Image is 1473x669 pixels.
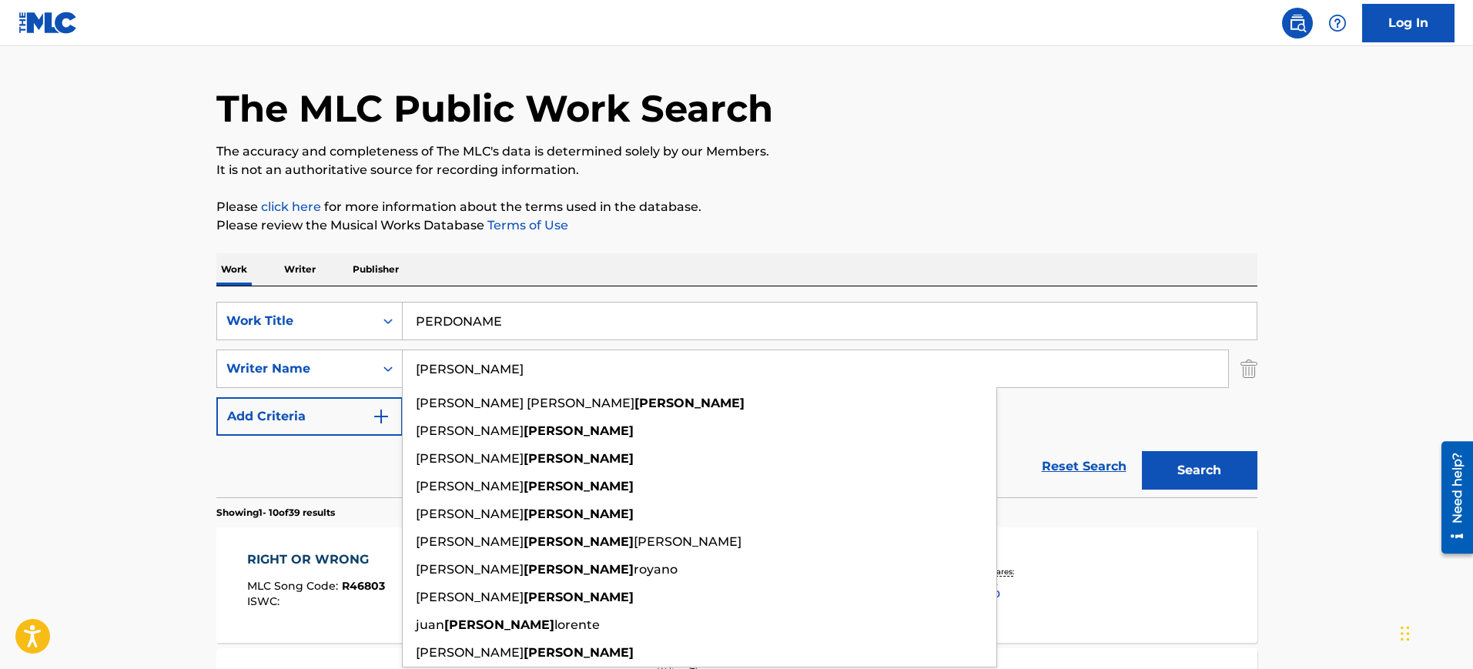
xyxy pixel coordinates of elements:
[416,590,524,604] span: [PERSON_NAME]
[524,451,634,466] strong: [PERSON_NAME]
[261,199,321,214] a: click here
[1396,595,1473,669] iframe: Chat Widget
[1430,436,1473,560] iframe: Resource Center
[524,479,634,493] strong: [PERSON_NAME]
[1142,451,1257,490] button: Search
[216,397,403,436] button: Add Criteria
[216,198,1257,216] p: Please for more information about the terms used in the database.
[216,142,1257,161] p: The accuracy and completeness of The MLC's data is determined solely by our Members.
[554,617,600,632] span: lorente
[634,562,678,577] span: royano
[416,534,524,549] span: [PERSON_NAME]
[18,12,78,34] img: MLC Logo
[348,253,403,286] p: Publisher
[416,617,444,632] span: juan
[1362,4,1455,42] a: Log In
[247,579,342,593] span: MLC Song Code :
[216,302,1257,497] form: Search Form
[634,396,745,410] strong: [PERSON_NAME]
[524,590,634,604] strong: [PERSON_NAME]
[524,507,634,521] strong: [PERSON_NAME]
[416,423,524,438] span: [PERSON_NAME]
[1288,14,1307,32] img: search
[416,562,524,577] span: [PERSON_NAME]
[1322,8,1353,38] div: Help
[524,534,634,549] strong: [PERSON_NAME]
[1282,8,1313,38] a: Public Search
[226,360,365,378] div: Writer Name
[216,527,1257,643] a: RIGHT OR WRONGMLC Song Code:R46803ISWC: DisputeWriters (3)[PERSON_NAME], [PERSON_NAME], [PERSON_N...
[1328,14,1347,32] img: help
[416,507,524,521] span: [PERSON_NAME]
[416,479,524,493] span: [PERSON_NAME]
[342,579,385,593] span: R46803
[247,550,385,569] div: RIGHT OR WRONG
[1034,450,1134,483] a: Reset Search
[216,253,252,286] p: Work
[416,645,524,660] span: [PERSON_NAME]
[372,407,390,426] img: 9d2ae6d4665cec9f34b9.svg
[226,312,365,330] div: Work Title
[216,85,773,132] h1: The MLC Public Work Search
[524,423,634,438] strong: [PERSON_NAME]
[216,216,1257,235] p: Please review the Musical Works Database
[524,645,634,660] strong: [PERSON_NAME]
[247,594,283,608] span: ISWC :
[444,617,554,632] strong: [PERSON_NAME]
[1240,350,1257,388] img: Delete Criterion
[524,562,634,577] strong: [PERSON_NAME]
[416,396,634,410] span: [PERSON_NAME] [PERSON_NAME]
[1401,610,1410,657] div: Drag
[634,534,742,549] span: [PERSON_NAME]
[216,161,1257,179] p: It is not an authoritative source for recording information.
[416,451,524,466] span: [PERSON_NAME]
[216,506,335,520] p: Showing 1 - 10 of 39 results
[280,253,320,286] p: Writer
[484,218,568,232] a: Terms of Use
